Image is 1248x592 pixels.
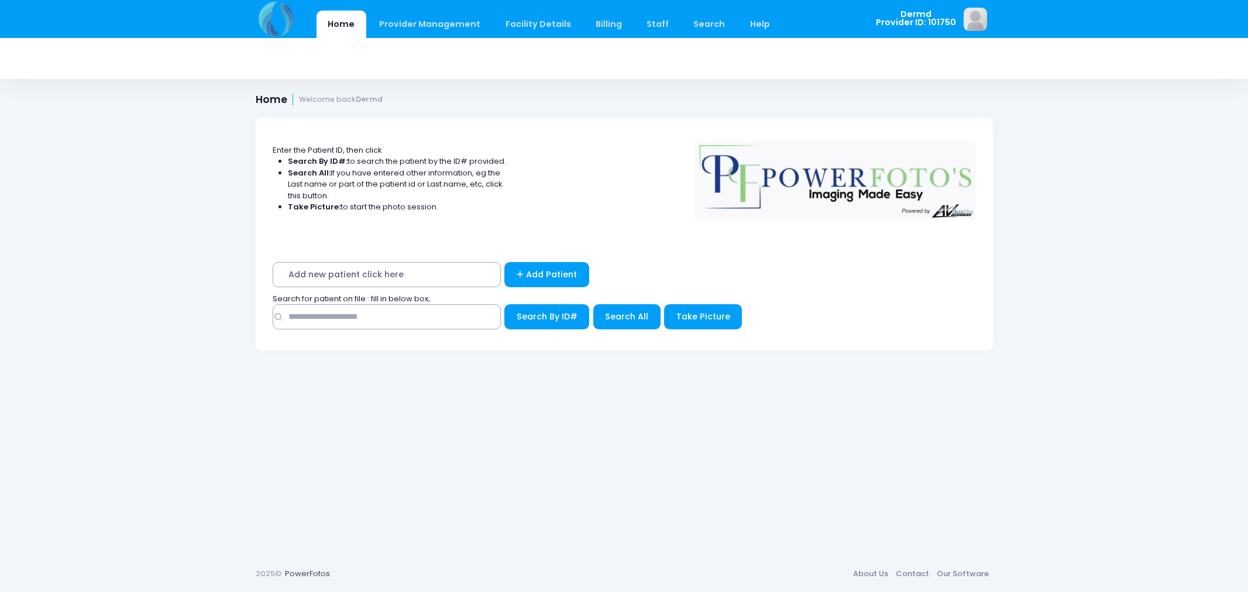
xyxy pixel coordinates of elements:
[273,293,430,304] span: Search for patient on file : fill in below box;
[256,568,281,579] span: 2025©
[892,563,933,584] a: Contact
[876,10,956,27] span: Dermd Provider ID: 101750
[504,304,589,329] button: Search By ID#
[584,11,633,38] a: Billing
[850,563,892,584] a: About Us
[682,11,737,38] a: Search
[288,156,348,167] strong: Search By ID#:
[664,304,742,329] button: Take Picture
[689,133,981,219] img: Logo
[288,167,331,178] strong: Search All:
[273,262,501,287] span: Add new patient click here
[299,95,383,104] small: Welcome back
[738,11,781,38] a: Help
[288,201,507,213] li: to start the photo session.
[504,262,589,287] a: Add Patient
[288,156,507,167] li: to search the patient by the ID# provided.
[605,311,648,322] span: Search All
[256,94,383,106] h1: Home
[368,11,492,38] a: Provider Management
[593,304,661,329] button: Search All
[517,311,577,322] span: Search By ID#
[933,563,993,584] a: Our Software
[964,8,987,31] img: image
[288,167,507,202] li: If you have entered other information, eg the Last name or part of the patient id or Last name, e...
[288,201,341,212] strong: Take Picture:
[317,11,366,38] a: Home
[494,11,582,38] a: Facility Details
[356,94,383,104] strong: Dermd
[273,144,382,156] span: Enter the Patient ID, then click
[635,11,680,38] a: Staff
[285,568,330,579] a: PowerFotos
[676,311,730,322] span: Take Picture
